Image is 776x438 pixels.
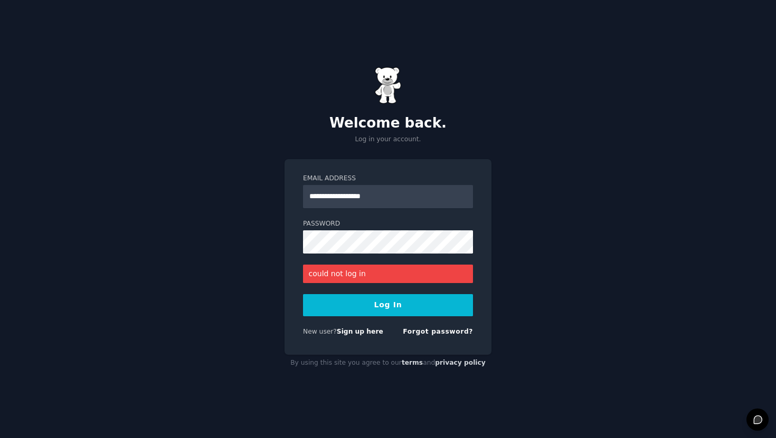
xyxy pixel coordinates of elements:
button: Log In [303,294,473,316]
h2: Welcome back. [285,115,491,132]
label: Email Address [303,174,473,183]
label: Password [303,219,473,229]
div: By using this site you agree to our and [285,355,491,372]
img: Gummy Bear [375,67,401,104]
a: Sign up here [337,328,383,335]
div: could not log in [303,265,473,283]
a: privacy policy [435,359,486,366]
a: terms [402,359,423,366]
a: Forgot password? [403,328,473,335]
p: Log in your account. [285,135,491,144]
span: New user? [303,328,337,335]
